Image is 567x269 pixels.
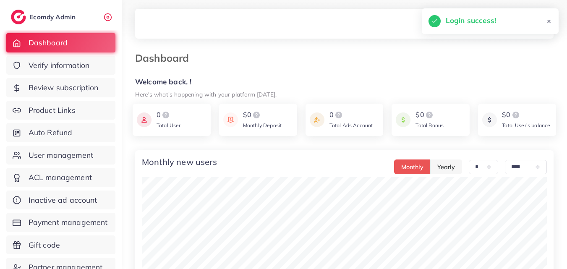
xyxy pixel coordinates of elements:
h5: Login success! [446,15,496,26]
span: User management [29,150,93,161]
div: $0 [502,110,550,120]
img: logo [334,110,344,120]
span: Inactive ad account [29,195,97,206]
a: Inactive ad account [6,191,115,210]
a: Review subscription [6,78,115,97]
div: 0 [329,110,373,120]
img: logo [424,110,434,120]
small: Here's what's happening with your platform [DATE]. [135,91,277,98]
img: logo [11,10,26,24]
h3: Dashboard [135,52,196,64]
a: Verify information [6,56,115,75]
span: Dashboard [29,37,68,48]
button: Monthly [394,159,431,174]
h2: Ecomdy Admin [29,13,78,21]
span: Payment management [29,217,108,228]
button: Yearly [430,159,462,174]
a: Dashboard [6,33,115,52]
span: Total Ads Account [329,122,373,128]
img: icon payment [396,110,410,130]
span: Monthly Deposit [243,122,282,128]
div: $0 [243,110,282,120]
span: Verify information [29,60,90,71]
img: icon payment [137,110,152,130]
img: icon payment [223,110,238,130]
h4: Monthly new users [142,157,217,167]
img: icon payment [482,110,497,130]
span: Product Links [29,105,76,116]
a: Product Links [6,101,115,120]
span: Gift code [29,240,60,251]
a: Gift code [6,235,115,255]
div: 0 [157,110,181,120]
img: logo [511,110,521,120]
span: ACL management [29,172,92,183]
span: Auto Refund [29,127,73,138]
span: Review subscription [29,82,99,93]
span: Total User [157,122,181,128]
h5: Welcome back, ! [135,78,554,86]
a: Payment management [6,213,115,232]
img: logo [161,110,171,120]
img: icon payment [310,110,324,130]
span: Total Bonus [415,122,444,128]
a: User management [6,146,115,165]
div: $0 [415,110,444,120]
a: Auto Refund [6,123,115,142]
span: Total User’s balance [502,122,550,128]
a: ACL management [6,168,115,187]
img: logo [251,110,261,120]
a: logoEcomdy Admin [11,10,78,24]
